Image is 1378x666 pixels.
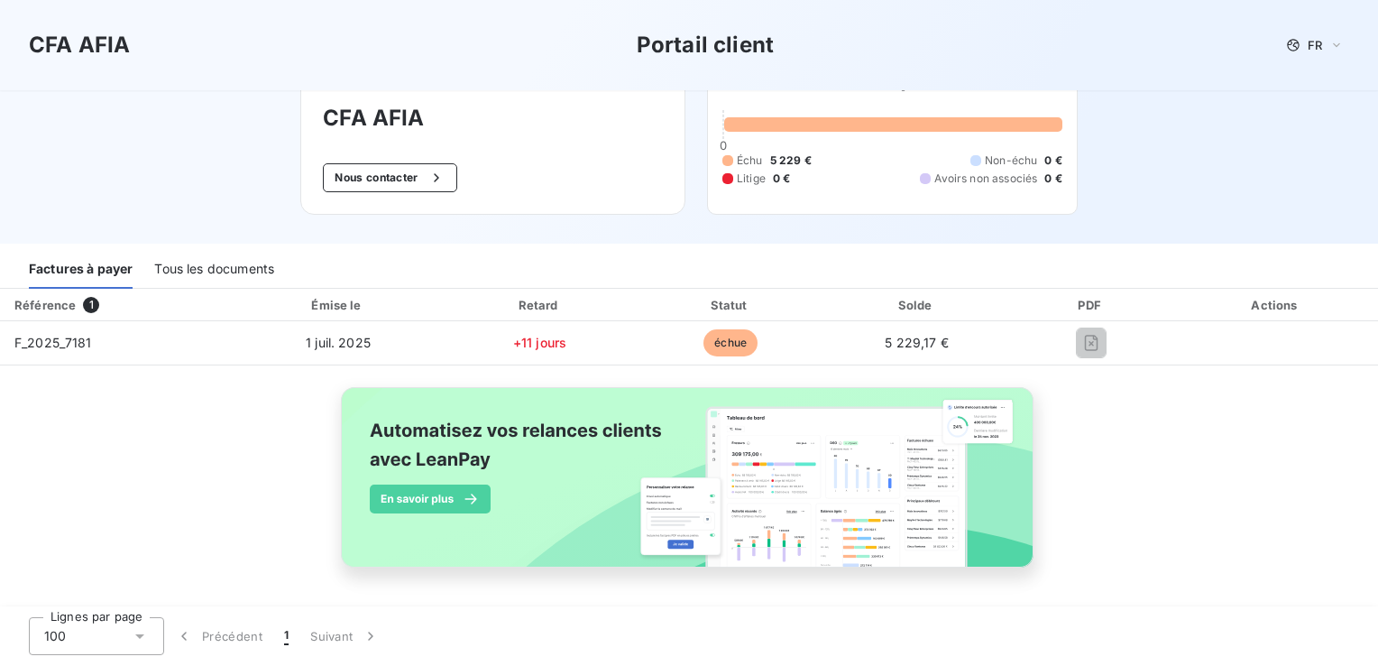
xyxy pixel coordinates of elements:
button: 1 [273,617,299,655]
span: 0 [720,138,727,153]
span: échue [703,329,758,356]
span: 5 229,17 € [885,335,949,350]
img: banner [325,376,1053,598]
button: Nous contacter [323,163,456,192]
h3: CFA AFIA [29,29,130,61]
div: Retard [447,296,633,314]
span: 1 juil. 2025 [306,335,371,350]
span: +11 jours [513,335,566,350]
div: PDF [1013,296,1171,314]
span: Non-échu [985,153,1037,169]
span: Échu [737,153,763,169]
div: Référence [14,298,76,312]
div: Factures à payer [29,251,133,289]
span: 1 [83,297,99,313]
div: Solde [829,296,1006,314]
div: Statut [640,296,822,314]
button: Précédent [164,617,273,655]
div: Émise le [236,296,439,314]
button: Suivant [299,617,390,655]
div: Tous les documents [154,251,274,289]
span: 100 [44,627,66,645]
span: 5 229 € [770,153,812,169]
span: F_2025_7181 [14,335,92,350]
span: 0 € [1044,171,1061,187]
h3: Portail client [637,29,774,61]
div: Actions [1178,296,1374,314]
span: Avoirs non associés [934,171,1037,187]
h3: CFA AFIA [323,102,663,134]
span: 0 € [773,171,790,187]
span: Litige [737,171,766,187]
span: 1 [284,627,289,645]
span: 0 € [1044,153,1061,169]
span: FR [1308,38,1322,52]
